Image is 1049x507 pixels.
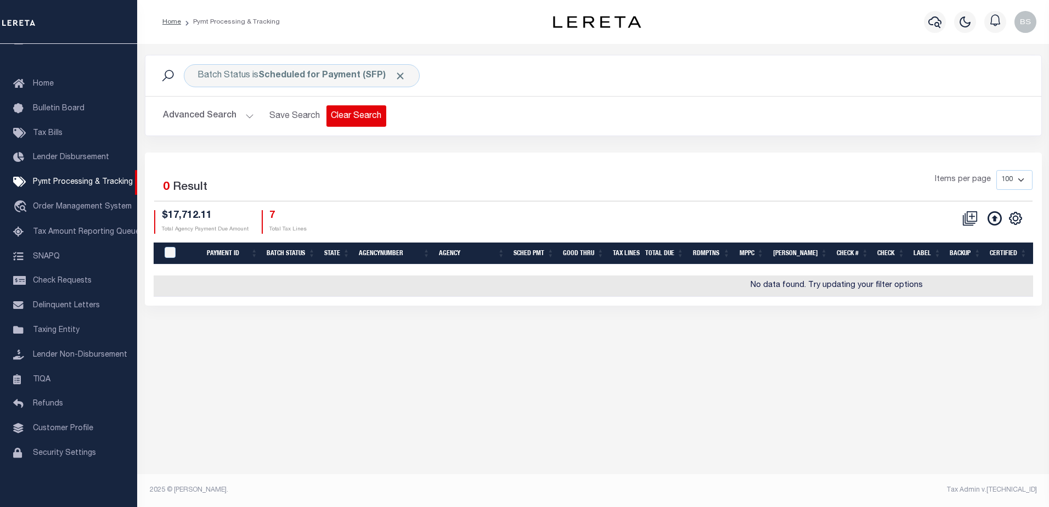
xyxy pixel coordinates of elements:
th: Certified: activate to sort column ascending [985,243,1031,265]
b: Scheduled for Payment (SFP) [258,71,406,80]
th: AgencyNumber: activate to sort column ascending [354,243,435,265]
label: Result [173,179,207,196]
th: MPPC: activate to sort column ascending [735,243,769,265]
span: 0 [163,182,170,193]
span: Lender Disbursement [33,154,109,161]
th: Good Thru: activate to sort column ascending [559,243,608,265]
span: Refunds [33,400,63,408]
span: SNAPQ [33,252,60,260]
th: Batch Status: activate to sort column ascending [262,243,320,265]
span: Customer Profile [33,425,93,432]
div: Batch Status is [184,64,420,87]
button: Save Search [263,105,326,127]
h4: 7 [269,210,307,222]
span: Home [33,80,54,88]
li: Pymt Processing & Tracking [181,17,280,27]
th: Payment ID: activate to sort column ascending [194,243,262,265]
th: Check #: activate to sort column ascending [832,243,873,265]
a: Home [162,19,181,25]
div: 2025 © [PERSON_NAME]. [142,485,594,495]
th: Label: activate to sort column ascending [909,243,945,265]
p: Total Agency Payment Due Amount [162,226,249,234]
p: Total Tax Lines [269,226,307,234]
span: Taxing Entity [33,326,80,334]
button: Clear Search [326,105,386,127]
th: Bill Fee: activate to sort column ascending [769,243,832,265]
div: Tax Admin v.[TECHNICAL_ID] [601,485,1037,495]
th: Backup: activate to sort column ascending [945,243,985,265]
th: PayeePmtBatchStatus [158,243,194,265]
img: logo-dark.svg [553,16,641,28]
span: Lender Non-Disbursement [33,351,127,359]
img: svg+xml;base64,PHN2ZyB4bWxucz0iaHR0cDovL3d3dy53My5vcmcvMjAwMC9zdmciIHBvaW50ZXItZXZlbnRzPSJub25lIi... [1014,11,1036,33]
th: Check: activate to sort column ascending [873,243,909,265]
span: Delinquent Letters [33,302,100,309]
span: Order Management System [33,203,132,211]
th: Total Due: activate to sort column ascending [641,243,689,265]
span: Security Settings [33,449,96,457]
span: Tax Bills [33,129,63,137]
span: Bulletin Board [33,105,84,112]
button: Advanced Search [163,105,254,127]
span: Tax Amount Reporting Queue [33,228,140,236]
i: travel_explore [13,200,31,215]
span: Pymt Processing & Tracking [33,178,133,186]
span: Items per page [935,174,991,186]
th: Rdmptns: activate to sort column ascending [689,243,735,265]
span: TIQA [33,375,50,383]
th: State: activate to sort column ascending [320,243,354,265]
th: Agency: activate to sort column ascending [435,243,509,265]
span: Click to Remove [394,70,406,82]
span: Check Requests [33,277,92,285]
h4: $17,712.11 [162,210,249,222]
th: SCHED PMT: activate to sort column ascending [509,243,559,265]
th: Tax Lines [608,243,641,265]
